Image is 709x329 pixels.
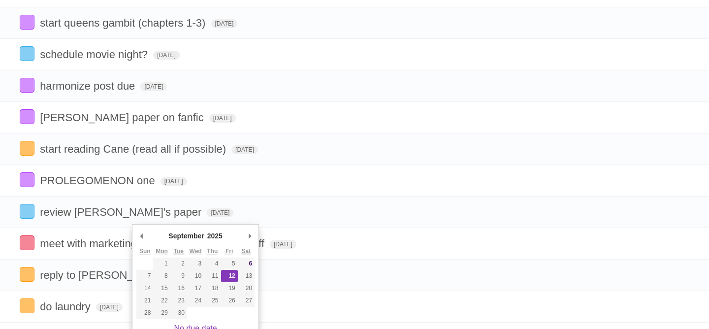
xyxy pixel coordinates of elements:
button: Next Month [245,229,255,243]
abbr: Sunday [139,248,151,255]
label: Done [20,172,34,187]
button: 26 [221,295,238,307]
button: 28 [136,307,153,319]
button: 11 [204,270,221,282]
span: review [PERSON_NAME]'s paper [40,206,204,218]
abbr: Wednesday [190,248,202,255]
span: [DATE] [211,19,238,28]
label: Done [20,109,34,124]
button: 24 [187,295,204,307]
span: PROLEGOMENON one [40,174,158,187]
button: 9 [170,270,187,282]
button: 18 [204,282,221,295]
button: 14 [136,282,153,295]
span: [DATE] [161,177,187,186]
button: 13 [238,270,255,282]
button: 17 [187,282,204,295]
span: start reading Cane (read all if possible) [40,143,228,155]
button: 25 [204,295,221,307]
label: Done [20,298,34,313]
abbr: Monday [156,248,168,255]
label: Done [20,15,34,30]
button: 22 [153,295,170,307]
button: 19 [221,282,238,295]
button: 15 [153,282,170,295]
span: harmonize post due [40,80,137,92]
label: Done [20,141,34,156]
span: schedule movie night? [40,48,150,61]
div: 2025 [206,229,224,243]
span: [DATE] [153,51,180,60]
abbr: Thursday [207,248,218,255]
span: [DATE] [209,114,236,123]
div: September [167,229,205,243]
button: 3 [187,258,204,270]
button: 30 [170,307,187,319]
span: meet with marketing/comms about honors stuff [40,237,267,250]
button: 10 [187,270,204,282]
span: [DATE] [270,240,296,249]
abbr: Saturday [242,248,251,255]
span: do laundry [40,300,93,313]
span: [DATE] [231,145,258,154]
button: 7 [136,270,153,282]
span: [PERSON_NAME] paper on fanfic [40,111,206,124]
button: 20 [238,282,255,295]
button: 23 [170,295,187,307]
button: 12 [221,270,238,282]
button: 4 [204,258,221,270]
button: 21 [136,295,153,307]
label: Done [20,46,34,61]
span: [DATE] [96,303,123,312]
label: Done [20,235,34,250]
label: Done [20,267,34,282]
button: 6 [238,258,255,270]
label: Done [20,78,34,93]
label: Done [20,204,34,219]
span: reply to [PERSON_NAME] [40,269,170,281]
abbr: Friday [226,248,233,255]
span: [DATE] [140,82,167,91]
button: 1 [153,258,170,270]
button: 2 [170,258,187,270]
button: 5 [221,258,238,270]
button: 27 [238,295,255,307]
span: [DATE] [207,208,233,217]
button: 29 [153,307,170,319]
button: Previous Month [136,229,146,243]
abbr: Tuesday [174,248,184,255]
button: 16 [170,282,187,295]
button: 8 [153,270,170,282]
span: start queens gambit (chapters 1-3) [40,17,208,29]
